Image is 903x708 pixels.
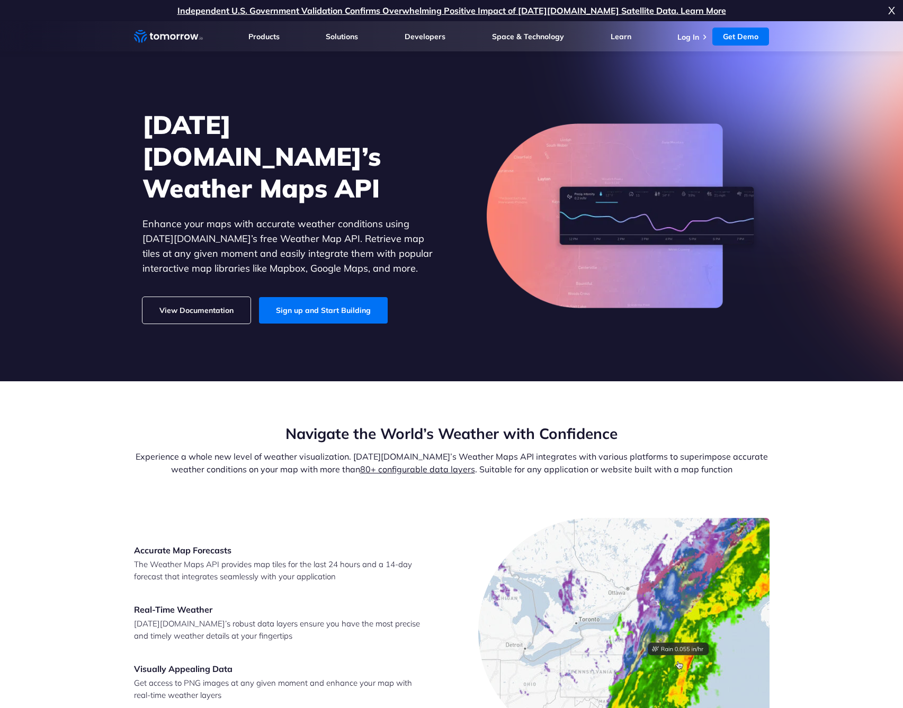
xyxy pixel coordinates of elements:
[134,424,770,444] h2: Navigate the World’s Weather with Confidence
[611,32,631,41] a: Learn
[134,663,425,675] h3: Visually Appealing Data
[259,297,388,324] a: Sign up and Start Building
[134,558,425,582] p: The Weather Maps API provides map tiles for the last 24 hours and a 14-day forecast that integrat...
[134,29,203,44] a: Home link
[134,617,425,642] p: [DATE][DOMAIN_NAME]’s robust data layers ensure you have the most precise and timely weather deta...
[142,297,251,324] a: View Documentation
[142,109,434,204] h1: [DATE][DOMAIN_NAME]’s Weather Maps API
[248,32,280,41] a: Products
[712,28,769,46] a: Get Demo
[492,32,564,41] a: Space & Technology
[134,544,425,556] h3: Accurate Map Forecasts
[326,32,358,41] a: Solutions
[134,677,425,701] p: Get access to PNG images at any given moment and enhance your map with real-time weather layers
[142,217,434,276] p: Enhance your maps with accurate weather conditions using [DATE][DOMAIN_NAME]’s free Weather Map A...
[134,604,425,615] h3: Real-Time Weather
[405,32,445,41] a: Developers
[177,5,726,16] a: Independent U.S. Government Validation Confirms Overwhelming Positive Impact of [DATE][DOMAIN_NAM...
[677,32,699,42] a: Log In
[360,464,475,474] a: 80+ configurable data layers
[134,450,770,476] p: Experience a whole new level of weather visualization. [DATE][DOMAIN_NAME]’s Weather Maps API int...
